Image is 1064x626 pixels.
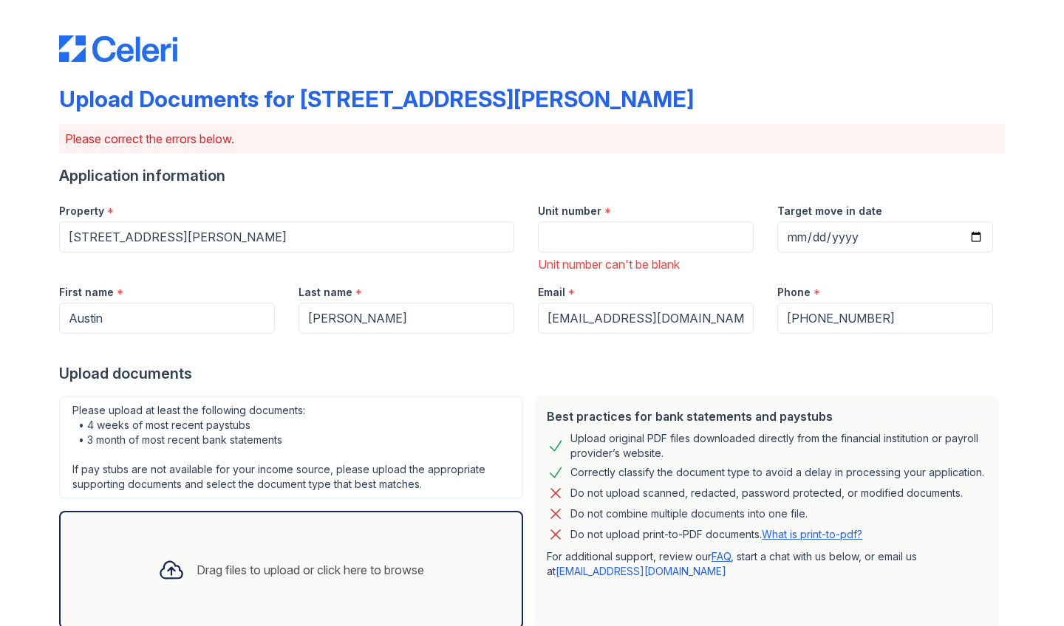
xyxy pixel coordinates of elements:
[712,550,731,563] a: FAQ
[59,165,1005,186] div: Application information
[538,285,565,300] label: Email
[777,285,811,300] label: Phone
[570,464,984,481] div: Correctly classify the document type to avoid a delay in processing your application.
[547,407,987,425] div: Best practices for bank statements and paystubs
[59,86,694,112] div: Upload Documents for [STREET_ADDRESS][PERSON_NAME]
[538,204,601,219] label: Unit number
[762,528,862,540] a: What is print-to-pdf?
[570,505,808,523] div: Do not combine multiple documents into one file.
[777,204,882,219] label: Target move in date
[59,363,1005,384] div: Upload documents
[65,130,999,148] p: Please correct the errors below.
[570,431,987,461] div: Upload original PDF files downloaded directly from the financial institution or payroll provider’...
[59,204,104,219] label: Property
[556,565,726,577] a: [EMAIL_ADDRESS][DOMAIN_NAME]
[59,285,114,300] label: First name
[59,35,177,62] img: CE_Logo_Blue-a8612792a0a2168367f1c8372b55b34899dd931a85d93a1a3d3e32e68fde9ad4.png
[570,484,963,502] div: Do not upload scanned, redacted, password protected, or modified documents.
[547,549,987,579] p: For additional support, review our , start a chat with us below, or email us at
[570,527,862,542] p: Do not upload print-to-PDF documents.
[59,396,523,499] div: Please upload at least the following documents: • 4 weeks of most recent paystubs • 3 month of mo...
[538,255,754,273] div: Unit number can't be blank
[299,285,352,300] label: Last name
[197,561,424,579] div: Drag files to upload or click here to browse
